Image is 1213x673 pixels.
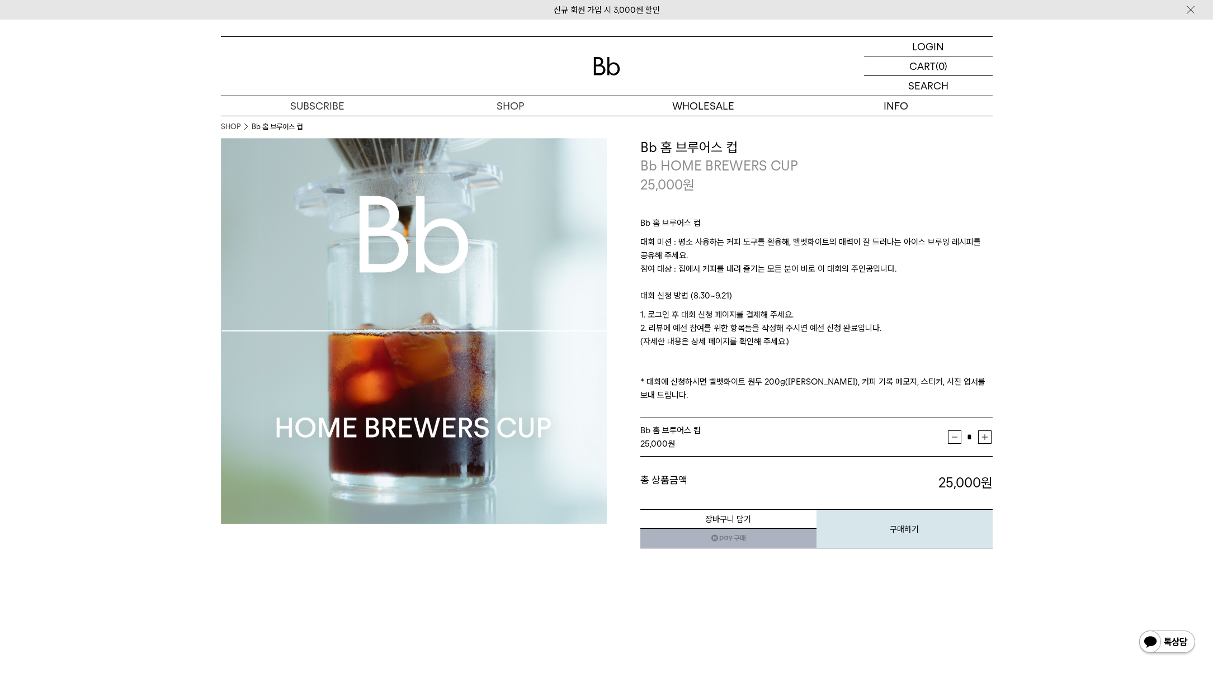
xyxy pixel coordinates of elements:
[607,96,800,116] p: WHOLESALE
[414,96,607,116] a: SHOP
[1138,629,1196,656] img: 카카오톡 채널 1:1 채팅 버튼
[640,439,668,449] strong: 25,000
[978,430,992,444] button: 증가
[640,437,948,451] div: 원
[593,57,620,75] img: 로고
[864,37,993,56] a: LOGIN
[221,138,607,524] img: Bb 홈 브루어스 컵
[912,37,944,56] p: LOGIN
[221,96,414,116] a: SUBSCRIBE
[908,76,948,96] p: SEARCH
[816,509,993,548] button: 구매하기
[640,138,993,157] h3: Bb 홈 브루어스 컵
[640,528,816,548] a: 새창
[936,56,947,75] p: (0)
[640,289,993,308] p: 대회 신청 방법 (8.30~9.21)
[864,56,993,76] a: CART (0)
[948,430,961,444] button: 감소
[981,475,993,491] b: 원
[683,177,695,193] span: 원
[640,216,993,235] p: Bb 홈 브루어스 컵
[640,157,993,176] p: Bb HOME BREWERS CUP
[909,56,936,75] p: CART
[640,176,695,195] p: 25,000
[800,96,993,116] p: INFO
[640,235,993,289] p: 대회 미션 : 평소 사용하는 커피 도구를 활용해, 벨벳화이트의 매력이 잘 드러나는 아이스 브루잉 레시피를 공유해 주세요. 참여 대상 : 집에서 커피를 내려 즐기는 모든 분이 ...
[640,509,816,529] button: 장바구니 담기
[640,425,701,435] span: Bb 홈 브루어스 컵
[640,308,993,402] p: 1. 로그인 후 대회 신청 페이지를 결제해 주세요. 2. 리뷰에 예선 참여를 위한 항목들을 작성해 주시면 예선 신청 완료입니다. (자세한 내용은 상세 페이지를 확인해 주세요....
[554,5,660,15] a: 신규 회원 가입 시 3,000원 할인
[938,475,993,491] strong: 25,000
[221,121,240,132] a: SHOP
[252,121,303,132] li: Bb 홈 브루어스 컵
[640,473,816,492] dt: 총 상품금액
